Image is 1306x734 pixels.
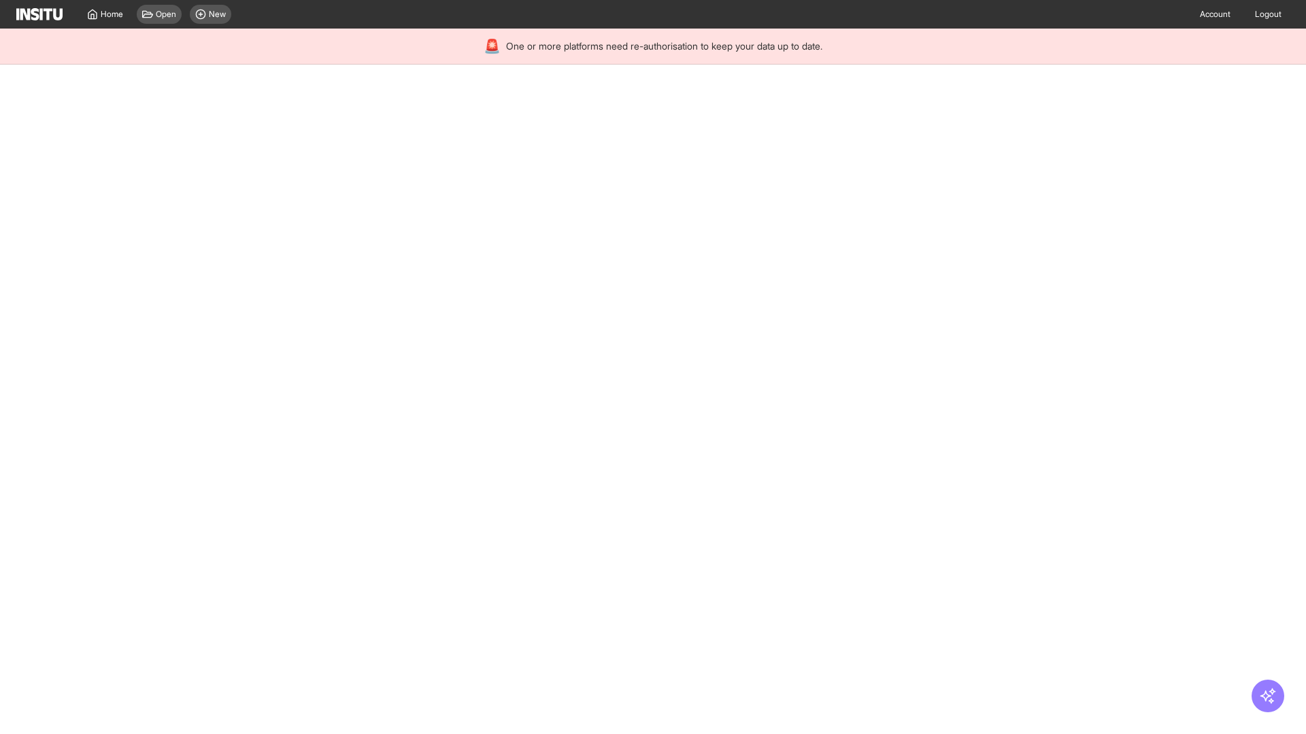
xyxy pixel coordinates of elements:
[484,37,501,56] div: 🚨
[156,9,176,20] span: Open
[506,39,822,53] span: One or more platforms need re-authorisation to keep your data up to date.
[16,8,63,20] img: Logo
[101,9,123,20] span: Home
[209,9,226,20] span: New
